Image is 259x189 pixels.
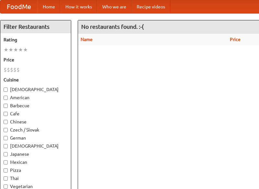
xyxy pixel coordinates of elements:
input: [DEMOGRAPHIC_DATA] [4,88,8,92]
label: German [4,135,68,141]
input: American [4,96,8,100]
a: How it works [60,0,97,13]
li: ★ [4,46,8,53]
label: Japanese [4,151,68,157]
label: Thai [4,175,68,182]
label: Czech / Slovak [4,127,68,133]
li: $ [7,66,10,73]
a: Home [38,0,60,13]
li: $ [4,66,7,73]
input: Barbecue [4,104,8,108]
label: Chinese [4,119,68,125]
label: [DEMOGRAPHIC_DATA] [4,143,68,149]
ng-pluralize: No restaurants found. :-( [81,24,144,30]
input: Pizza [4,168,8,173]
label: Barbecue [4,102,68,109]
label: Mexican [4,159,68,165]
input: Czech / Slovak [4,128,8,132]
label: Cafe [4,110,68,117]
input: [DEMOGRAPHIC_DATA] [4,144,8,148]
input: Japanese [4,152,8,156]
input: Vegetarian [4,184,8,189]
h5: Rating [4,37,68,43]
input: Mexican [4,160,8,164]
li: $ [17,66,20,73]
label: [DEMOGRAPHIC_DATA] [4,86,68,93]
a: Price [230,37,241,42]
label: Pizza [4,167,68,173]
input: German [4,136,8,140]
li: $ [10,66,13,73]
h4: Filter Restaurants [0,20,71,33]
input: Chinese [4,120,8,124]
li: ★ [18,46,23,53]
h5: Cuisine [4,77,68,83]
input: Thai [4,176,8,181]
li: ★ [13,46,18,53]
a: Recipe videos [131,0,170,13]
li: ★ [8,46,13,53]
a: FoodMe [0,0,38,13]
label: American [4,94,68,101]
a: Name [81,37,93,42]
li: $ [13,66,17,73]
a: Who we are [97,0,131,13]
h5: Price [4,57,68,63]
li: ★ [23,46,28,53]
input: Cafe [4,112,8,116]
